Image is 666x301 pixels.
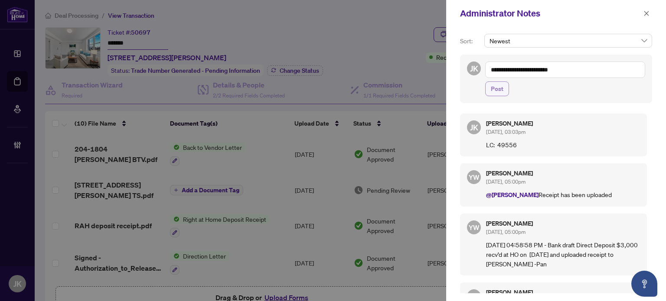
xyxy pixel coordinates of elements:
span: [DATE], 05:00pm [486,178,526,185]
span: JK [470,121,478,133]
p: LC: 49556 [486,140,640,149]
span: YW [469,222,480,233]
button: Post [485,81,509,96]
h5: [PERSON_NAME] [486,120,640,126]
div: Administrator Notes [460,7,641,20]
h5: [PERSON_NAME] [486,170,640,176]
p: Sort: [460,36,481,46]
span: JK [470,62,478,74]
span: @[PERSON_NAME] [486,191,539,199]
span: Post [491,82,503,96]
p: Receipt has been uploaded [486,190,640,200]
span: [DATE], 03:03pm [486,129,526,135]
span: YW [469,172,480,182]
h5: [PERSON_NAME] [486,289,640,295]
span: [DATE], 05:00pm [486,229,526,235]
h5: [PERSON_NAME] [486,220,640,227]
button: Open asap [631,271,657,297]
span: close [643,10,650,16]
span: Newest [490,34,647,47]
p: [DATE] 04:58:58 PM - Bank draft Direct Deposit $3,000 recv’d at HO on [DATE] and uploaded receipt... [486,240,640,269]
